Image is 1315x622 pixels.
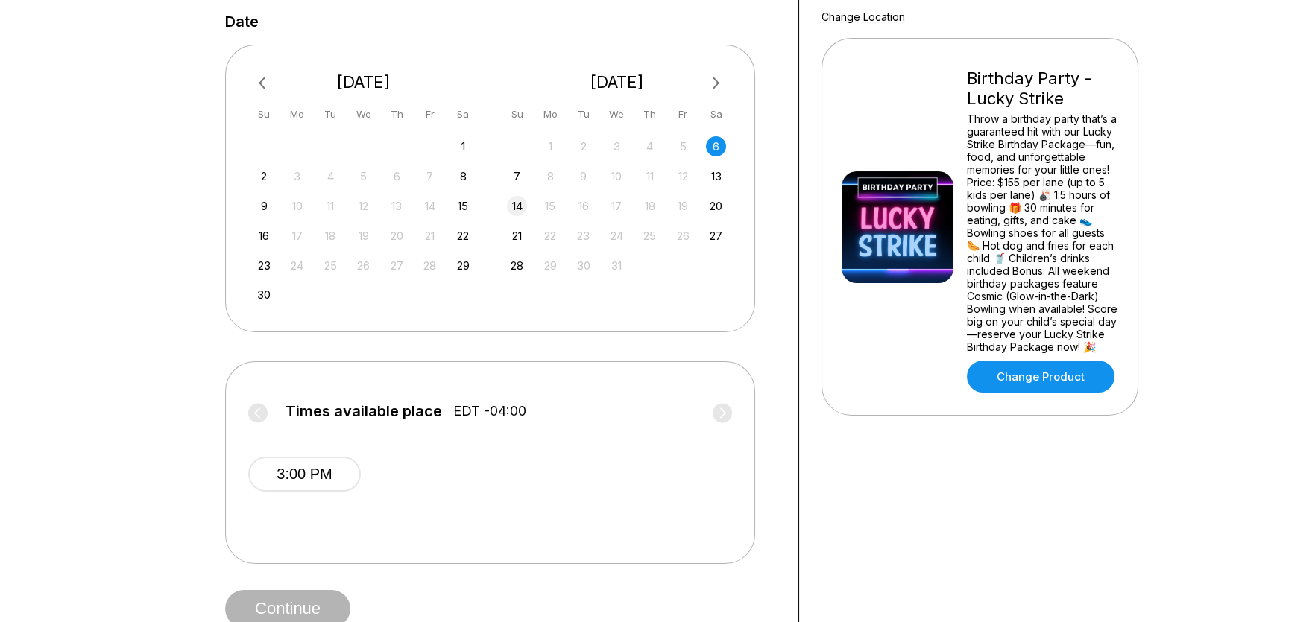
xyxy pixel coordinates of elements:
[387,226,407,246] div: Not available Thursday, November 20th, 2025
[573,256,593,276] div: Not available Tuesday, December 30th, 2025
[706,104,726,124] div: Sa
[704,72,728,95] button: Next Month
[321,196,341,216] div: Not available Tuesday, November 11th, 2025
[607,256,627,276] div: Not available Wednesday, December 31st, 2025
[453,226,473,246] div: Choose Saturday, November 22nd, 2025
[287,166,307,186] div: Not available Monday, November 3rd, 2025
[706,166,726,186] div: Choose Saturday, December 13th, 2025
[387,104,407,124] div: Th
[254,285,274,305] div: Choose Sunday, November 30th, 2025
[254,104,274,124] div: Su
[453,256,473,276] div: Choose Saturday, November 29th, 2025
[640,104,660,124] div: Th
[507,226,527,246] div: Choose Sunday, December 21st, 2025
[286,403,442,419] span: Times available place
[607,104,627,124] div: We
[387,196,407,216] div: Not available Thursday, November 13th, 2025
[607,226,627,246] div: Not available Wednesday, December 24th, 2025
[321,256,341,276] div: Not available Tuesday, November 25th, 2025
[540,166,561,186] div: Not available Monday, December 8th, 2025
[453,136,473,156] div: Choose Saturday, November 1st, 2025
[252,72,276,95] button: Previous Month
[673,196,693,216] div: Not available Friday, December 19th, 2025
[673,226,693,246] div: Not available Friday, December 26th, 2025
[842,171,953,283] img: Birthday Party - Lucky Strike
[254,166,274,186] div: Choose Sunday, November 2nd, 2025
[640,166,660,186] div: Not available Thursday, December 11th, 2025
[607,136,627,156] div: Not available Wednesday, December 3rd, 2025
[540,136,561,156] div: Not available Monday, December 1st, 2025
[573,196,593,216] div: Not available Tuesday, December 16th, 2025
[673,136,693,156] div: Not available Friday, December 5th, 2025
[254,196,274,216] div: Choose Sunday, November 9th, 2025
[420,196,440,216] div: Not available Friday, November 14th, 2025
[321,104,341,124] div: Tu
[640,226,660,246] div: Not available Thursday, December 25th, 2025
[640,136,660,156] div: Not available Thursday, December 4th, 2025
[453,104,473,124] div: Sa
[540,226,561,246] div: Not available Monday, December 22nd, 2025
[420,166,440,186] div: Not available Friday, November 7th, 2025
[706,136,726,156] div: Choose Saturday, December 6th, 2025
[420,104,440,124] div: Fr
[225,13,259,30] label: Date
[967,112,1118,353] div: Throw a birthday party that’s a guaranteed hit with our Lucky Strike Birthday Package—fun, food, ...
[321,166,341,186] div: Not available Tuesday, November 4th, 2025
[353,166,373,186] div: Not available Wednesday, November 5th, 2025
[507,104,527,124] div: Su
[420,256,440,276] div: Not available Friday, November 28th, 2025
[540,104,561,124] div: Mo
[507,256,527,276] div: Choose Sunday, December 28th, 2025
[353,104,373,124] div: We
[822,10,905,23] a: Change Location
[287,226,307,246] div: Not available Monday, November 17th, 2025
[573,166,593,186] div: Not available Tuesday, December 9th, 2025
[540,256,561,276] div: Not available Monday, December 29th, 2025
[640,196,660,216] div: Not available Thursday, December 18th, 2025
[573,136,593,156] div: Not available Tuesday, December 2nd, 2025
[540,196,561,216] div: Not available Monday, December 15th, 2025
[673,104,693,124] div: Fr
[248,457,361,492] button: 3:00 PM
[453,403,526,419] span: EDT -04:00
[321,226,341,246] div: Not available Tuesday, November 18th, 2025
[387,256,407,276] div: Not available Thursday, November 27th, 2025
[573,104,593,124] div: Tu
[353,196,373,216] div: Not available Wednesday, November 12th, 2025
[254,256,274,276] div: Choose Sunday, November 23rd, 2025
[967,69,1118,109] div: Birthday Party - Lucky Strike
[607,166,627,186] div: Not available Wednesday, December 10th, 2025
[420,226,440,246] div: Not available Friday, November 21st, 2025
[573,226,593,246] div: Not available Tuesday, December 23rd, 2025
[673,166,693,186] div: Not available Friday, December 12th, 2025
[453,166,473,186] div: Choose Saturday, November 8th, 2025
[502,72,733,92] div: [DATE]
[706,196,726,216] div: Choose Saturday, December 20th, 2025
[254,226,274,246] div: Choose Sunday, November 16th, 2025
[453,196,473,216] div: Choose Saturday, November 15th, 2025
[507,196,527,216] div: Choose Sunday, December 14th, 2025
[967,361,1114,393] a: Change Product
[353,226,373,246] div: Not available Wednesday, November 19th, 2025
[505,135,729,276] div: month 2025-12
[706,226,726,246] div: Choose Saturday, December 27th, 2025
[607,196,627,216] div: Not available Wednesday, December 17th, 2025
[287,196,307,216] div: Not available Monday, November 10th, 2025
[248,72,479,92] div: [DATE]
[507,166,527,186] div: Choose Sunday, December 7th, 2025
[353,256,373,276] div: Not available Wednesday, November 26th, 2025
[252,135,476,305] div: month 2025-11
[287,104,307,124] div: Mo
[287,256,307,276] div: Not available Monday, November 24th, 2025
[387,166,407,186] div: Not available Thursday, November 6th, 2025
